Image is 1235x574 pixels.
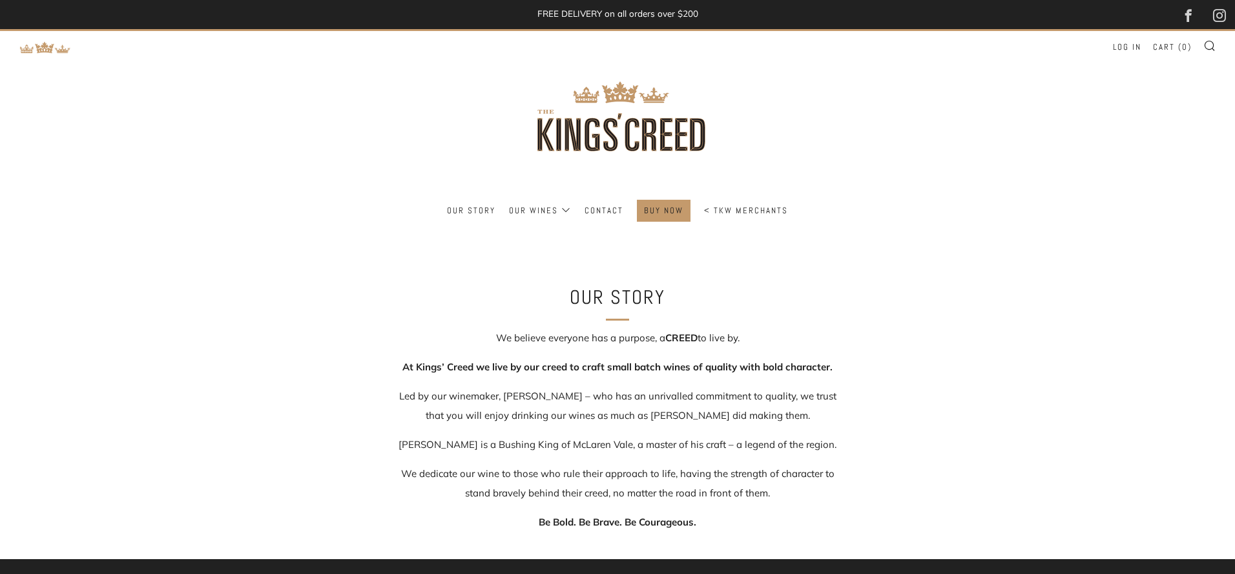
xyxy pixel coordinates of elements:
[398,328,837,348] p: We believe everyone has a purpose, a to live by.
[509,200,571,221] a: Our Wines
[704,200,788,221] a: < TKW Merchants
[398,435,837,454] p: [PERSON_NAME] is a Bushing King of McLaren Vale, a master of his craft – a legend of the region.
[398,387,837,425] p: Led by our winemaker, [PERSON_NAME] – who has an unrivalled commitment to quality, we trust that ...
[585,200,623,221] a: Contact
[19,41,71,54] img: Return to TKW Merchants
[1182,41,1188,52] span: 0
[1153,37,1192,58] a: Cart (0)
[402,361,833,373] strong: At Kings’ Creed we live by our creed to craft small batch wines of quality with bold character.
[404,282,831,313] h2: Our story
[665,332,698,344] strong: CREED
[398,464,837,503] p: We dedicate our wine to those who rule their approach to life, having the strength of character t...
[501,31,734,200] img: three kings wine merchants
[447,200,495,221] a: Our Story
[19,40,71,52] a: Return to TKW Merchants
[1113,37,1141,58] a: Log in
[539,516,696,528] strong: Be Bold. Be Brave. Be Courageous.
[644,200,683,221] a: BUY NOW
